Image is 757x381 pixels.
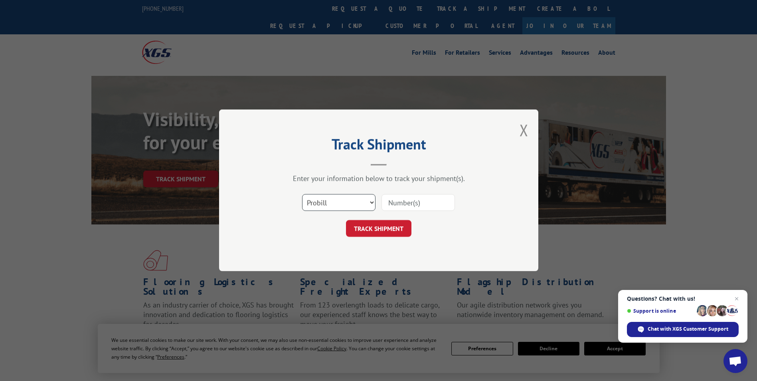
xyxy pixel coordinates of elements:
[627,308,694,314] span: Support is online
[381,194,455,211] input: Number(s)
[346,220,411,237] button: TRACK SHIPMENT
[627,296,739,302] span: Questions? Chat with us!
[648,325,728,333] span: Chat with XGS Customer Support
[259,174,498,183] div: Enter your information below to track your shipment(s).
[520,119,528,141] button: Close modal
[627,322,739,337] div: Chat with XGS Customer Support
[723,349,747,373] div: Open chat
[732,294,741,304] span: Close chat
[259,139,498,154] h2: Track Shipment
